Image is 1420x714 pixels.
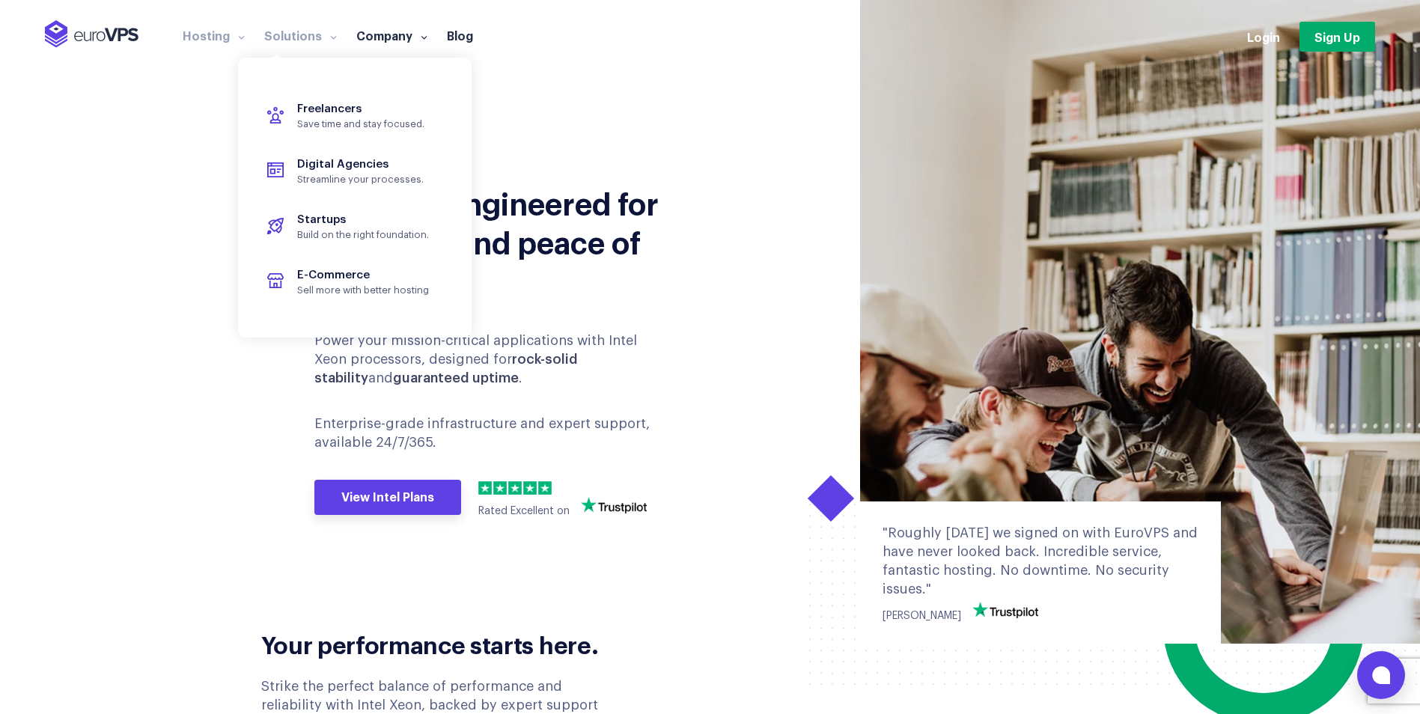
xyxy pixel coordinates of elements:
[314,480,461,516] a: View Intel Plans
[478,481,492,495] img: 1
[508,481,522,495] img: 3
[250,198,460,254] a: StartupsBuild on the right foundation.
[173,28,255,43] a: Hosting
[393,371,519,385] b: guaranteed uptime
[1247,28,1280,45] a: Login
[250,254,460,309] a: E-CommerceSell more with better hosting
[261,183,699,299] div: VPS Hosting engineered for performance and peace of mind
[478,506,570,516] span: Rated Excellent on
[314,332,669,388] p: Power your mission-critical applications with Intel Xeon processors, designed for and .
[297,269,370,281] span: E-Commerce
[261,150,699,165] h1: INTEL MANAGED VPS HOSTING
[267,174,442,186] span: Streamline your processes.
[267,229,442,241] span: Build on the right foundation.
[883,524,1198,599] div: "Roughly [DATE] we signed on with EuroVPS and have never looked back. Incredible service, fantast...
[261,629,623,659] h2: Your performance starts here.
[297,214,346,225] span: Startups
[267,284,442,296] span: Sell more with better hosting
[45,20,138,48] img: EuroVPS
[314,415,669,452] p: Enterprise-grade infrastructure and expert support, available 24/7/365.
[538,481,552,495] img: 5
[250,88,460,143] a: FreelancersSave time and stay focused.
[267,118,442,130] span: Save time and stay focused.
[255,28,347,43] a: Solutions
[250,143,460,198] a: Digital AgenciesStreamline your processes.
[493,481,507,495] img: 2
[297,159,388,170] span: Digital Agencies
[1357,651,1405,699] button: Open chat window
[314,353,578,385] b: rock-solid stability
[437,28,483,43] a: Blog
[297,103,362,115] span: Freelancers
[523,481,537,495] img: 4
[347,28,437,43] a: Company
[1299,22,1375,52] a: Sign Up
[883,611,961,621] span: [PERSON_NAME]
